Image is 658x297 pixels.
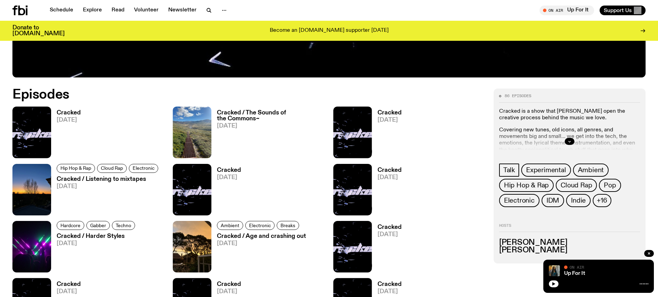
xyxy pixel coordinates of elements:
span: Cloud Rap [101,166,123,171]
span: [DATE] [57,241,137,247]
span: 86 episodes [505,94,531,98]
a: Cracked / The Sounds of the Commons~[DATE] [211,110,325,158]
h3: Cracked [57,281,81,287]
a: Explore [79,6,106,15]
a: Talk [499,164,519,177]
a: Cracked[DATE] [372,167,402,215]
span: Electronic [133,166,154,171]
span: IDM [546,197,559,204]
span: Ambient [578,166,604,174]
a: Schedule [46,6,77,15]
span: +16 [597,197,607,204]
h3: Cracked [378,110,402,116]
span: Pop [604,182,616,189]
a: Up For It [564,271,585,276]
span: [DATE] [217,175,241,180]
button: Support Us [600,6,646,15]
a: Cracked / Age and crashing out[DATE] [211,233,306,272]
span: Hip Hop & Rap [60,166,91,171]
a: Read [107,6,128,15]
span: [DATE] [57,289,81,295]
a: Electronic [245,221,275,230]
span: Hip Hop & Rap [504,182,549,189]
a: Cloud Rap [556,179,597,192]
a: Hip Hop & Rap [57,164,95,173]
span: Techno [116,223,131,228]
span: [DATE] [217,241,306,247]
h3: Cracked [378,281,402,287]
a: Volunteer [130,6,163,15]
a: Breaks [277,221,299,230]
span: [DATE] [57,117,81,123]
a: Cracked / Listening to mixtapes[DATE] [51,176,160,215]
h3: Donate to [DOMAIN_NAME] [12,25,65,37]
a: Cracked[DATE] [51,110,81,158]
a: Electronic [499,194,540,207]
span: Electronic [504,197,535,204]
a: Experimental [521,164,571,177]
span: [DATE] [378,232,402,238]
a: Cloud Rap [97,164,127,173]
p: Cracked is a show that [PERSON_NAME] open the creative process behind the music we love. [499,108,640,121]
a: Gabber [86,221,110,230]
span: Gabber [90,223,106,228]
a: Electronic [129,164,158,173]
h3: Cracked [217,281,241,287]
button: +16 [593,194,611,207]
h2: Hosts [499,224,640,232]
span: Ambient [221,223,239,228]
span: [DATE] [378,175,402,180]
span: Talk [503,166,515,174]
img: Logo for Podcast Cracked. Black background, with white writing, with glass smashing graphics [333,221,372,272]
a: Hardcore [57,221,84,230]
h3: Cracked / Age and crashing out [217,233,306,239]
button: On AirUp For It [540,6,594,15]
img: Logo for Podcast Cracked. Black background, with white writing, with glass smashing graphics [173,164,211,215]
h3: Cracked [378,167,402,173]
h3: [PERSON_NAME] [499,239,640,247]
a: Ambient [573,164,609,177]
h3: Cracked / Harder Styles [57,233,137,239]
h3: [PERSON_NAME] [499,247,640,254]
a: Hip Hop & Rap [499,179,554,192]
span: [DATE] [378,117,402,123]
h2: Episodes [12,89,432,101]
a: Newsletter [164,6,201,15]
span: Electronic [249,223,271,228]
span: [DATE] [57,184,160,189]
span: Cloud Rap [561,182,592,189]
span: Experimental [526,166,566,174]
a: Pop [599,179,621,192]
span: Hardcore [60,223,80,228]
span: Support Us [604,7,632,13]
h3: Cracked / Listening to mixtapes [57,176,160,182]
p: Become an [DOMAIN_NAME] supporter [DATE] [270,28,389,34]
img: Logo for Podcast Cracked. Black background, with white writing, with glass smashing graphics [12,106,51,158]
a: Techno [112,221,135,230]
span: [DATE] [217,123,325,129]
h3: Cracked [57,110,81,116]
img: Ify - a Brown Skin girl with black braided twists, looking up to the side with her tongue stickin... [549,265,560,276]
a: Cracked / Harder Styles[DATE] [51,233,137,272]
h3: Cracked / The Sounds of the Commons~ [217,110,325,122]
a: Ambient [217,221,243,230]
a: IDM [542,194,564,207]
p: Covering new tunes, old icons, all genres, and movements big and small... we get into the tech, t... [499,127,640,160]
h3: Cracked [378,224,402,230]
img: Logo for Podcast Cracked. Black background, with white writing, with glass smashing graphics [333,164,372,215]
a: Cracked[DATE] [372,110,402,158]
a: Cracked[DATE] [211,167,241,215]
span: Indie [571,197,586,204]
span: Breaks [280,223,295,228]
span: [DATE] [378,289,402,295]
span: On Air [570,265,584,269]
h3: Cracked [217,167,241,173]
a: Indie [566,194,591,207]
span: [DATE] [217,289,241,295]
img: Logo for Podcast Cracked. Black background, with white writing, with glass smashing graphics [333,106,372,158]
a: Cracked[DATE] [372,224,402,272]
